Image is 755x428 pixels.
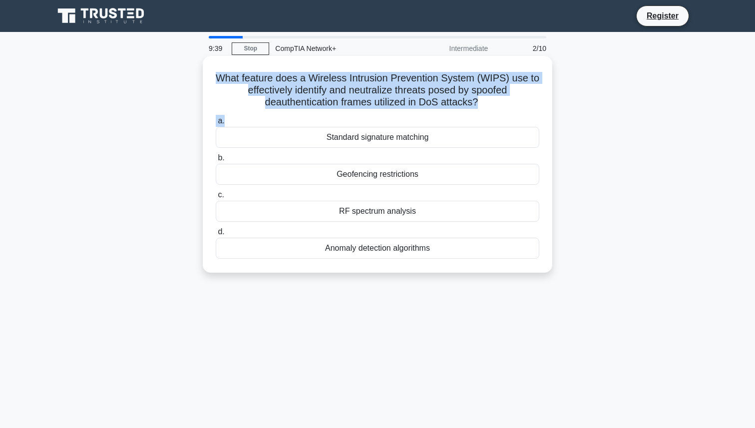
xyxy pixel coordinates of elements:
div: 9:39 [203,38,232,58]
span: c. [218,190,224,199]
div: Geofencing restrictions [216,164,539,185]
div: 2/10 [494,38,552,58]
span: d. [218,227,224,236]
a: Stop [232,42,269,55]
span: a. [218,116,224,125]
div: Standard signature matching [216,127,539,148]
div: CompTIA Network+ [269,38,406,58]
div: Anomaly detection algorithms [216,238,539,259]
a: Register [641,9,685,22]
span: b. [218,153,224,162]
h5: What feature does a Wireless Intrusion Prevention System (WIPS) use to effectively identify and n... [215,72,540,109]
div: RF spectrum analysis [216,201,539,222]
div: Intermediate [406,38,494,58]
